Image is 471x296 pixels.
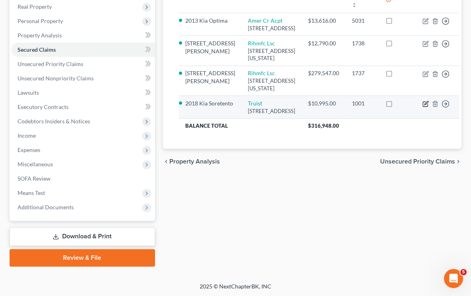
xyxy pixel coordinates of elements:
span: Means Test [18,189,45,196]
li: [STREET_ADDRESS][PERSON_NAME] [185,39,235,55]
a: SOFA Review [11,171,155,186]
a: Lawsuits [11,86,155,100]
span: Miscellaneous [18,161,53,167]
span: $316,948.00 [308,123,339,129]
span: 5 [460,269,467,275]
a: Property Analysis [11,28,155,43]
span: Expenses [18,146,40,153]
a: Review & File [10,249,155,267]
a: Secured Claims [11,43,155,57]
span: Lawsuits [18,89,39,96]
iframe: Intercom live chat [444,269,463,288]
div: 1738 [352,39,373,47]
span: Secured Claims [18,46,56,53]
button: Unsecured Priority Claims chevron_right [380,158,461,165]
div: 1737 [352,69,373,77]
a: Rihmfc Lsc [248,70,275,76]
div: [STREET_ADDRESS] [248,25,295,32]
span: Codebtors Insiders & Notices [18,118,90,125]
a: Unsecured Priority Claims [11,57,155,71]
div: [STREET_ADDRESS][US_STATE] [248,77,295,92]
div: $279,547.00 [308,69,339,77]
li: 2013 Kia Optima [185,17,235,25]
a: Rihmfc Lsc [248,40,275,47]
a: Executory Contracts [11,100,155,114]
a: Amer Cr Acpt [248,17,283,24]
a: Truist [248,100,262,107]
div: 5031 [352,17,373,25]
span: Real Property [18,3,52,10]
span: Unsecured Priority Claims [380,158,455,165]
a: Download & Print [10,227,155,246]
th: Balance Total [179,119,302,133]
div: 1001 [352,99,373,107]
div: $10,995.00 [308,99,339,107]
a: Unsecured Nonpriority Claims [11,71,155,86]
span: Property Analysis [169,158,220,165]
div: [STREET_ADDRESS] [248,107,295,115]
i: chevron_left [163,158,169,165]
span: SOFA Review [18,175,51,182]
span: Unsecured Priority Claims [18,60,83,67]
li: 2018 Kia Soretento [185,99,235,107]
span: Income [18,132,36,139]
button: chevron_left Property Analysis [163,158,220,165]
li: [STREET_ADDRESS][PERSON_NAME] [185,69,235,85]
div: $13,616.00 [308,17,339,25]
div: $12,790.00 [308,39,339,47]
div: [STREET_ADDRESS][US_STATE] [248,47,295,62]
span: Personal Property [18,18,63,24]
span: Unsecured Nonpriority Claims [18,75,94,82]
span: Additional Documents [18,204,74,210]
i: unfold_more [352,3,357,8]
span: Executory Contracts [18,103,69,110]
i: chevron_right [455,158,461,165]
span: Property Analysis [18,32,62,39]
